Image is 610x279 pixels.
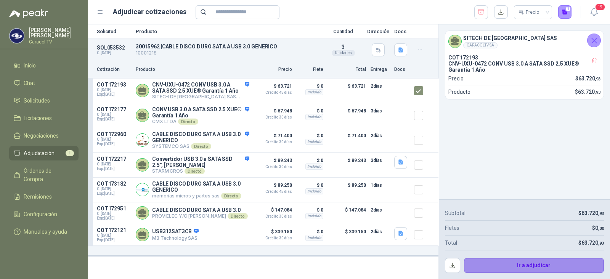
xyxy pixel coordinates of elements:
a: Remisiones [9,189,79,204]
p: SOL053532 [97,45,131,51]
p: $ 89.250 [328,181,366,199]
span: Configuración [24,210,57,218]
button: 1 [558,5,572,19]
p: $ 67.948 [254,106,292,119]
p: $ 0 [297,82,323,91]
p: COT172951 [97,205,131,212]
p: CNV-UXU-0472 CONV USB 3.0 A SATA SSD 2.5 XUE® Garantía 1 Año [152,82,249,94]
div: SITECH DE [GEOGRAPHIC_DATA] SASCARACOLTV SA [445,31,604,51]
span: Crédito 30 días [254,115,292,119]
div: Incluido [305,235,323,241]
p: CABLE DISCO DURO SATA A USB 3.0 GENERICO [152,181,249,193]
p: $ [578,239,604,247]
p: STARMICROS [152,168,249,174]
div: Directo [191,143,211,149]
span: Exp: [DATE] [97,92,131,97]
p: SYSTEMCO SAS [152,143,249,149]
span: Exp: [DATE] [97,142,131,146]
span: C: [DATE] [97,212,131,216]
p: Producto [448,88,470,96]
p: 2 días [371,131,390,140]
p: COT172960 [97,131,131,137]
p: $ [578,209,604,217]
span: Crédito 45 días [254,190,292,194]
span: Inicio [24,61,36,70]
p: PROVIELEC Y/O [PERSON_NAME] [152,213,248,219]
button: Cerrar [587,34,601,47]
p: Subtotal [445,209,466,217]
img: Logo peakr [9,9,48,18]
p: $ 89.243 [254,156,292,169]
p: $ 89.250 [254,181,292,194]
div: Incluido [305,188,323,194]
p: SITECH DE [GEOGRAPHIC_DATA] SAS [152,94,249,100]
span: 63.720 [578,89,600,95]
img: Company Logo [10,29,24,43]
p: memorias micros y partes sas [152,193,249,199]
p: 10001218 [136,50,319,57]
div: Directo [178,119,198,125]
span: 63.720 [581,210,604,216]
span: Crédito 45 días [254,91,292,95]
div: Incluido [305,213,323,219]
p: COT172217 [97,156,131,162]
span: Crédito 30 días [254,140,292,144]
p: COT172177 [97,106,131,112]
span: ,93 [595,77,600,82]
span: Órdenes de Compra [24,167,71,183]
p: $ 63.721 [328,82,366,100]
p: C: [DATE] [97,51,131,55]
span: Chat [24,79,35,87]
span: C: [DATE] [97,233,131,238]
div: Incluido [305,139,323,145]
span: Exp: [DATE] [97,167,131,171]
p: $ 0 [297,227,323,236]
p: COT172121 [97,227,131,233]
p: Precio [448,74,464,83]
p: 30015962 | CABLE DISCO DURO SATA A USB 3.0 GENERICO [136,43,319,50]
p: $ [575,74,600,83]
a: Manuales y ayuda [9,224,79,239]
p: 2 días [371,205,390,215]
span: ,00 [598,226,604,231]
span: Crédito 30 días [254,215,292,218]
p: $ 0 [297,181,323,190]
p: $ 0 [297,106,323,115]
div: Precio [518,6,541,18]
span: 63.720 [581,240,604,246]
p: Producto [136,29,319,34]
p: Caracol TV [29,40,79,44]
a: Licitaciones [9,111,79,125]
p: $ 71.400 [254,131,292,144]
p: Dirección [367,29,390,34]
span: Exp: [DATE] [97,238,131,242]
div: Incluido [305,89,323,95]
p: Flete [297,66,323,73]
span: C: [DATE] [97,162,131,167]
p: $ 71.400 [328,131,366,149]
a: Solicitudes [9,93,79,108]
p: Convertidor USB 3.0 a SATA SSD 2.5", [PERSON_NAME] [152,156,249,168]
p: COT173182 [97,181,131,187]
p: 2 días [371,227,390,236]
span: Licitaciones [24,114,52,122]
p: CONV USB 3.0 A SATA SSD 2.5 XUE® Garantía 1 Año [152,106,249,119]
p: Entrega [371,66,390,73]
div: Directo [228,213,248,219]
span: ,93 [595,90,600,95]
span: Manuales y ayuda [24,228,67,236]
img: Company Logo [136,134,149,146]
p: $ 147.084 [328,205,366,221]
p: Total [445,239,457,247]
p: CMX LTDA [152,119,249,125]
div: CARACOLTV SA [463,42,498,48]
span: Exp: [DATE] [97,216,131,221]
span: 1 [66,150,74,156]
p: USB312SAT3CB [152,228,199,235]
div: Incluido [305,114,323,120]
span: 63.720 [578,75,600,82]
p: Fletes [445,224,459,232]
p: CABLE DISCO DURO SATA A USB 3.0 [152,207,248,213]
div: Directo [238,94,258,100]
a: Inicio [9,58,79,73]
